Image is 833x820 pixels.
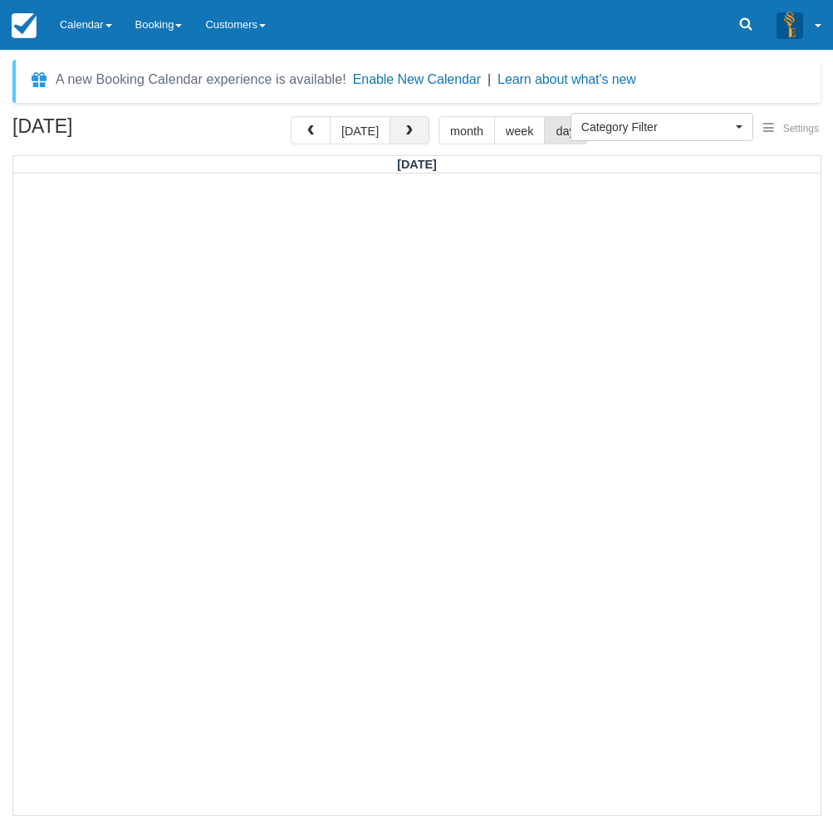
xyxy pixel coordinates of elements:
[439,116,495,144] button: month
[488,72,491,86] span: |
[330,116,390,144] button: [DATE]
[12,13,37,38] img: checkfront-main-nav-mini-logo.png
[56,70,346,90] div: A new Booking Calendar experience is available!
[571,113,753,141] button: Category Filter
[783,123,819,134] span: Settings
[397,158,437,171] span: [DATE]
[581,119,732,135] span: Category Filter
[777,12,803,38] img: A3
[753,117,829,141] button: Settings
[544,116,586,144] button: day
[497,72,636,86] a: Learn about what's new
[12,116,223,147] h2: [DATE]
[353,71,481,88] button: Enable New Calendar
[494,116,546,144] button: week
